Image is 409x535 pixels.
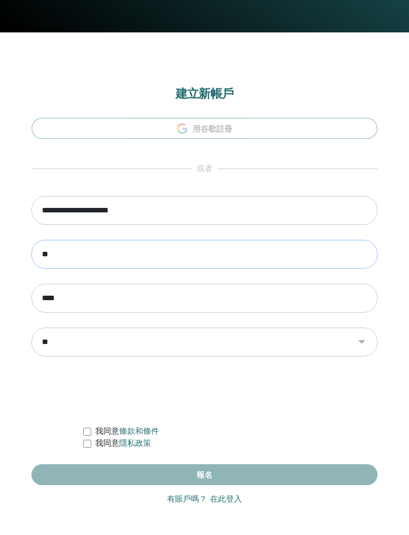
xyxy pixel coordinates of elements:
label: 我同意 [95,437,151,449]
h2: 建立新帳戶 [31,87,378,101]
span: 或者 [192,163,217,175]
label: 我同意 [95,425,159,437]
a: 條款和條件 [119,426,159,436]
iframe: 重新驗證碼 [129,371,280,410]
a: 隱私政策 [119,438,151,448]
a: 有賬戶嗎？ 在此登入 [167,493,241,505]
